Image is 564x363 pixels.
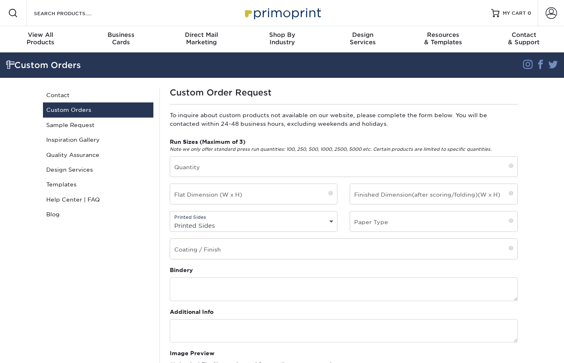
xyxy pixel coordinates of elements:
[81,31,161,46] div: Cards
[43,147,153,162] a: Quality Assurance
[43,118,153,132] a: Sample Request
[81,26,161,52] a: BusinessCards
[43,88,153,102] a: Contact
[43,207,153,222] a: Blog
[483,31,564,39] span: Contact
[33,8,113,18] input: SEARCH PRODUCTS.....
[161,31,242,46] div: Marketing
[322,31,403,46] div: Services
[170,309,213,315] strong: Additional Info
[43,162,153,177] a: Design Services
[241,4,323,22] img: Primoprint
[43,192,153,207] a: Help Center | FAQ
[161,26,242,52] a: Direct MailMarketing
[503,10,526,17] span: MY CART
[403,31,483,46] div: & Templates
[43,102,153,117] a: Custom Orders
[170,111,518,128] p: To inquire about custom products not available on our website, please complete the form below. Yo...
[170,88,518,98] h1: Custom Order Request
[161,31,242,39] span: Direct Mail
[43,132,153,147] a: Inspiration Gallery
[528,10,531,16] span: 0
[170,147,492,152] em: Note we only offer standard press run quantities: 100, 250, 500, 1000, 2500, 5000 etc. Certain pr...
[322,26,403,52] a: DesignServices
[43,177,153,192] a: Templates
[483,26,564,52] a: Contact& Support
[242,26,322,52] a: Shop ByIndustry
[403,31,483,39] span: Resources
[483,31,564,46] div: & Support
[170,350,214,356] strong: Image Preview
[322,31,403,39] span: Design
[403,26,483,52] a: Resources& Templates
[242,31,322,46] div: Industry
[170,138,245,145] strong: Run Sizes (Maximum of 3)
[81,31,161,39] span: Business
[170,267,193,273] strong: Bindery
[242,31,322,39] span: Shop By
